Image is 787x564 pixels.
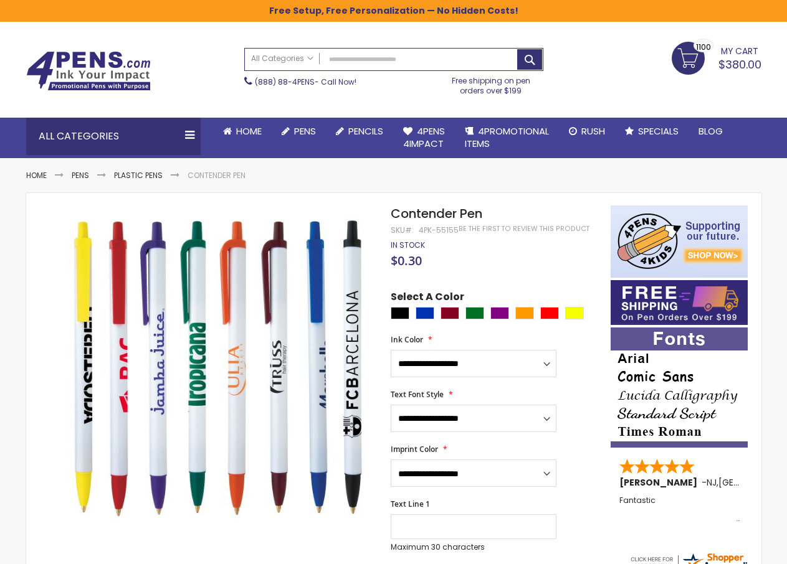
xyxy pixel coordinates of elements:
span: Blog [699,125,723,138]
img: 4pens 4 kids [611,205,748,278]
a: Home [26,170,47,181]
li: Contender Pen [188,171,246,181]
div: Fantastic [619,496,740,523]
span: NJ [707,476,717,489]
span: Home [236,125,262,138]
div: Availability [391,240,425,250]
div: Free shipping on pen orders over $199 [439,71,543,96]
span: Text Line 1 [391,499,430,509]
span: - Call Now! [255,77,356,87]
div: 4PK-55155 [419,225,459,235]
a: (888) 88-4PENS [255,77,315,87]
span: Select A Color [391,290,464,307]
img: Free shipping on orders over $199 [611,280,748,325]
a: 4Pens4impact [393,118,455,158]
span: $380.00 [718,57,761,72]
strong: SKU [391,225,414,235]
a: Be the first to review this product [459,224,589,233]
div: Blue [416,307,434,319]
span: $0.30 [391,252,422,269]
div: Yellow [565,307,584,319]
div: Burgundy [441,307,459,319]
a: Rush [559,118,615,145]
span: 4PROMOTIONAL ITEMS [465,125,549,150]
span: All Categories [251,54,313,63]
a: Plastic Pens [114,170,163,181]
span: Pencils [348,125,383,138]
div: Black [391,307,409,319]
span: Specials [638,125,679,138]
span: 4Pens 4impact [403,125,445,150]
span: Imprint Color [391,444,438,454]
a: Specials [615,118,689,145]
a: All Categories [245,49,320,69]
img: 4Pens Custom Pens and Promotional Products [26,51,151,91]
a: Pencils [326,118,393,145]
div: Orange [515,307,534,319]
span: Pens [294,125,316,138]
span: Rush [581,125,605,138]
div: All Categories [26,118,201,155]
img: font-personalization-examples [611,327,748,448]
span: [PERSON_NAME] [619,476,702,489]
a: Home [213,118,272,145]
img: Contender Pen [51,204,374,527]
div: Green [465,307,484,319]
a: $380.00 1100 [672,42,761,73]
span: Contender Pen [391,205,482,222]
iframe: Google Customer Reviews [684,530,787,564]
span: In stock [391,240,425,250]
a: Pens [72,170,89,181]
a: Blog [689,118,733,145]
span: Ink Color [391,334,423,345]
p: Maximum 30 characters [391,542,556,552]
div: Purple [490,307,509,319]
div: Red [540,307,559,319]
a: 4PROMOTIONALITEMS [455,118,559,158]
a: Pens [272,118,326,145]
span: Text Font Style [391,389,444,400]
span: 1100 [696,41,711,53]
